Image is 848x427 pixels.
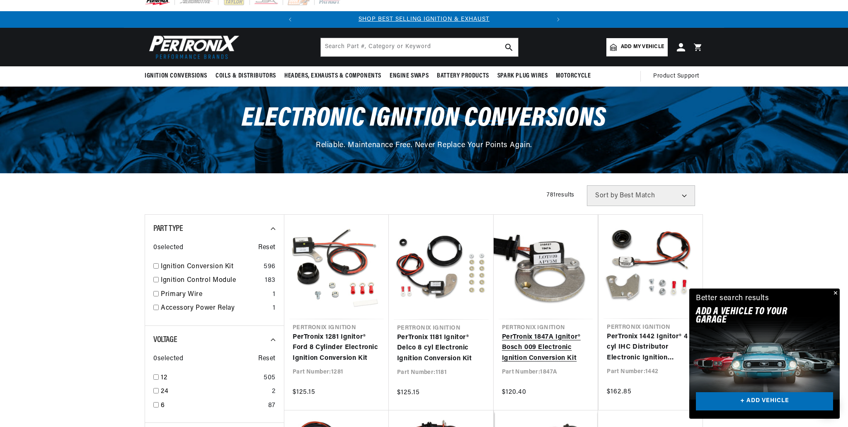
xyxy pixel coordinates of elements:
[273,303,276,314] div: 1
[161,262,260,272] a: Ignition Conversion Kit
[830,289,840,298] button: Close
[606,38,668,56] a: Add my vehicle
[437,72,489,80] span: Battery Products
[145,72,207,80] span: Ignition Conversions
[500,38,518,56] button: search button
[298,15,550,24] div: 1 of 2
[145,33,240,61] img: Pertronix
[321,38,518,56] input: Search Part #, Category or Keyword
[587,185,695,206] select: Sort by
[145,66,211,86] summary: Ignition Conversions
[264,373,276,383] div: 505
[211,66,280,86] summary: Coils & Distributors
[161,289,269,300] a: Primary Wire
[621,43,664,51] span: Add my vehicle
[216,72,276,80] span: Coils & Distributors
[284,72,381,80] span: Headers, Exhausts & Components
[359,16,489,22] a: SHOP BEST SELLING IGNITION & EXHAUST
[153,354,183,364] span: 0 selected
[547,192,574,198] span: 781 results
[497,72,548,80] span: Spark Plug Wires
[124,11,724,28] slideshow-component: Translation missing: en.sections.announcements.announcement_bar
[397,332,485,364] a: PerTronix 1181 Ignitor® Delco 8 cyl Electronic Ignition Conversion Kit
[161,303,269,314] a: Accessory Power Relay
[550,11,567,28] button: Translation missing: en.sections.announcements.next_announcement
[272,386,276,397] div: 2
[258,354,276,364] span: Reset
[502,332,590,364] a: PerTronix 1847A Ignitor® Bosch 009 Electronic Ignition Conversion Kit
[493,66,552,86] summary: Spark Plug Wires
[161,386,269,397] a: 24
[595,192,618,199] span: Sort by
[161,373,260,383] a: 12
[153,225,183,233] span: Part Type
[153,243,183,253] span: 0 selected
[242,105,606,132] span: Electronic Ignition Conversions
[265,275,276,286] div: 183
[316,142,532,149] span: Reliable. Maintenance Free. Never Replace Your Points Again.
[433,66,493,86] summary: Battery Products
[273,289,276,300] div: 1
[258,243,276,253] span: Reset
[280,66,385,86] summary: Headers, Exhausts & Components
[293,332,380,364] a: PerTronix 1281 Ignitor® Ford 8 Cylinder Electronic Ignition Conversion Kit
[653,72,699,81] span: Product Support
[161,400,265,411] a: 6
[264,262,276,272] div: 596
[607,332,694,364] a: PerTronix 1442 Ignitor® 4 cyl IHC Distributor Electronic Ignition Conversion Kit
[268,400,276,411] div: 87
[153,336,177,344] span: Voltage
[653,66,703,86] summary: Product Support
[161,275,262,286] a: Ignition Control Module
[696,308,812,325] h2: Add A VEHICLE to your garage
[298,15,550,24] div: Announcement
[556,72,591,80] span: Motorcycle
[696,293,769,305] div: Better search results
[390,72,429,80] span: Engine Swaps
[282,11,298,28] button: Translation missing: en.sections.announcements.previous_announcement
[552,66,595,86] summary: Motorcycle
[385,66,433,86] summary: Engine Swaps
[696,392,833,411] a: + ADD VEHICLE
